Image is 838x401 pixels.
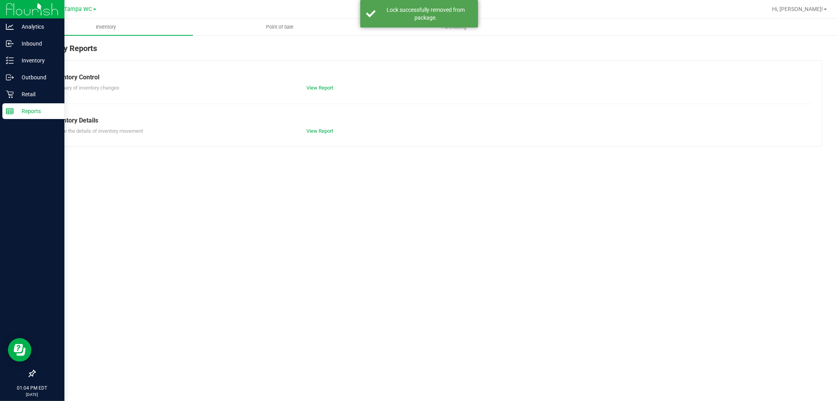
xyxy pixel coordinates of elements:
inline-svg: Inbound [6,40,14,48]
p: Outbound [14,73,61,82]
a: View Report [306,85,333,91]
p: Reports [14,106,61,116]
span: Inventory [85,24,127,31]
span: Tampa WC [64,6,92,13]
inline-svg: Retail [6,90,14,98]
div: Inventory Details [51,116,806,125]
span: Point of Sale [256,24,304,31]
span: Explore the details of inventory movement [51,128,143,134]
div: Inventory Reports [35,42,822,60]
inline-svg: Analytics [6,23,14,31]
p: Retail [14,90,61,99]
iframe: Resource center [8,338,31,362]
div: Lock successfully removed from package. [380,6,472,22]
inline-svg: Outbound [6,73,14,81]
p: Inventory [14,56,61,65]
p: Inbound [14,39,61,48]
inline-svg: Inventory [6,57,14,64]
p: Analytics [14,22,61,31]
inline-svg: Reports [6,107,14,115]
div: Inventory Control [51,73,806,82]
span: Hi, [PERSON_NAME]! [772,6,823,12]
span: Summary of inventory changes [51,85,119,91]
p: [DATE] [4,392,61,397]
a: Point of Sale [193,19,367,35]
a: View Report [306,128,333,134]
p: 01:04 PM EDT [4,385,61,392]
a: Inventory [19,19,193,35]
